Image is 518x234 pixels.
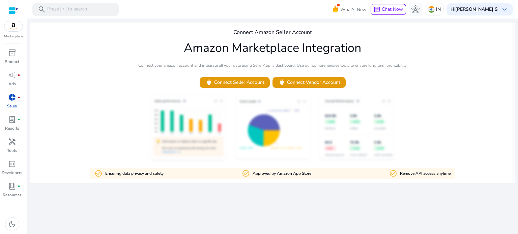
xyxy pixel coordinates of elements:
mat-icon: check_circle_outline [242,169,250,177]
p: Ads [8,81,16,87]
span: chat [374,6,380,13]
h1: Amazon Marketplace Integration [184,41,361,55]
span: What's New [340,4,367,15]
b: [PERSON_NAME] S [455,6,498,12]
span: fiber_manual_record [18,118,20,121]
span: power [205,78,213,86]
span: dark_mode [8,220,16,228]
button: hub [409,3,422,16]
p: Press to search [47,6,87,13]
p: Connect your amazon account and integrate all your data using SellerApp' s dashboard. Use our com... [138,62,407,68]
mat-icon: check_circle_outline [94,169,103,177]
img: in.svg [428,6,435,13]
span: hub [411,5,420,13]
span: campaign [8,71,16,79]
p: Sales [7,103,17,109]
button: powerConnect Seller Account [200,77,270,88]
p: Ensuring data privacy and safety [105,170,164,177]
span: / [60,6,66,13]
p: Approved by Amazon App Store [253,170,311,177]
p: Marketplace [4,34,23,39]
span: Connect Vendor Account [278,78,340,86]
mat-icon: check_circle_outline [389,169,397,177]
p: Hi [451,7,498,12]
button: chatChat Now [371,4,406,15]
span: donut_small [8,93,16,101]
p: IN [436,3,441,15]
span: handyman [8,138,16,146]
span: power [278,78,286,86]
h4: Connect Amazon Seller Account [233,29,312,36]
span: fiber_manual_record [18,74,20,76]
span: keyboard_arrow_down [500,5,509,13]
p: Remove API access anytime [400,170,451,177]
span: fiber_manual_record [18,96,20,99]
span: code_blocks [8,160,16,168]
span: lab_profile [8,115,16,124]
button: powerConnect Vendor Account [272,77,346,88]
p: Resources [3,192,22,198]
p: Tools [7,147,17,154]
p: Product [5,59,19,65]
p: Developers [2,170,22,176]
span: Connect Seller Account [205,78,264,86]
span: Chat Now [382,6,403,12]
img: amazon.svg [4,21,23,31]
span: search [38,5,46,13]
span: book_4 [8,182,16,190]
span: fiber_manual_record [18,185,20,188]
span: inventory_2 [8,49,16,57]
p: Reports [5,125,19,131]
